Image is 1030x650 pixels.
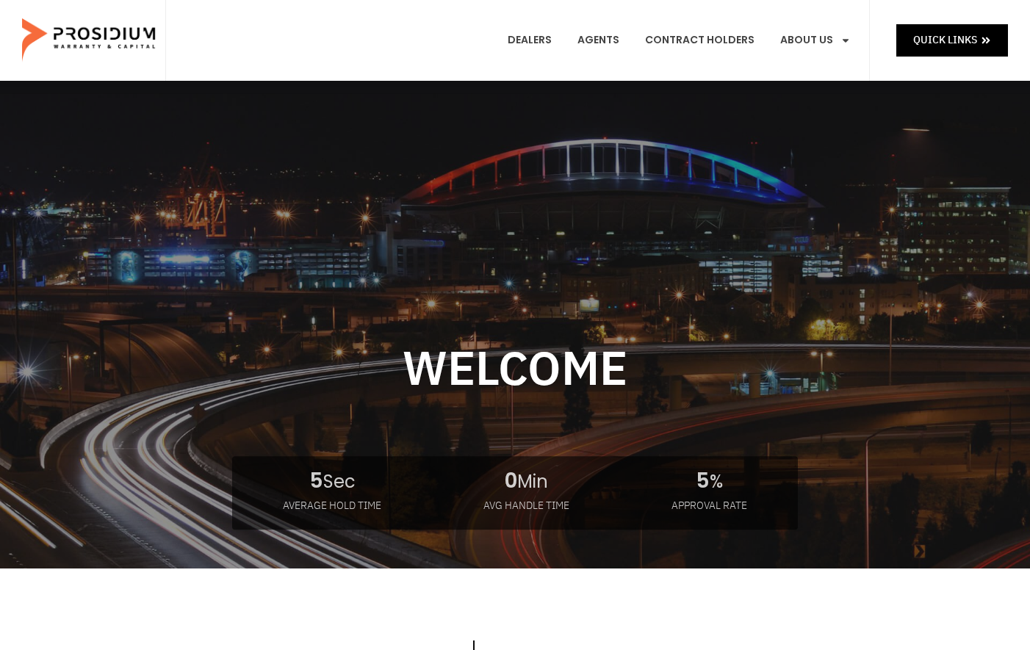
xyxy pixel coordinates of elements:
[634,13,766,68] a: Contract Holders
[566,13,630,68] a: Agents
[896,24,1008,56] a: Quick Links
[497,13,862,68] nav: Menu
[913,31,977,49] span: Quick Links
[497,13,563,68] a: Dealers
[769,13,862,68] a: About Us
